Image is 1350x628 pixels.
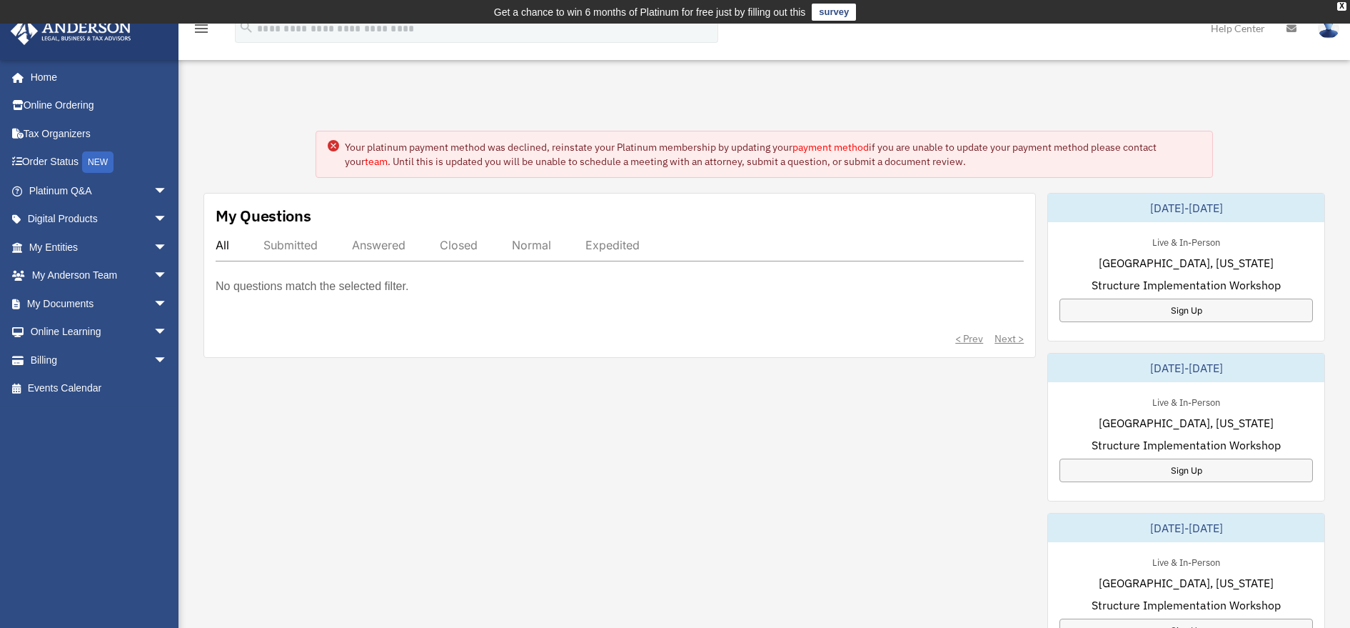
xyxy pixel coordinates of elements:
[440,238,478,252] div: Closed
[1141,554,1231,569] div: Live & In-Person
[792,141,869,154] a: payment method
[494,4,806,21] div: Get a chance to win 6 months of Platinum for free just by filling out this
[10,148,189,177] a: Order StatusNEW
[1337,2,1346,11] div: close
[1048,354,1324,382] div: [DATE]-[DATE]
[1092,276,1281,294] span: Structure Implementation Workshop
[153,233,182,262] span: arrow_drop_down
[1059,299,1313,322] a: Sign Up
[1059,459,1313,482] a: Sign Up
[585,238,640,252] div: Expedited
[10,119,189,148] a: Tax Organizers
[1048,514,1324,542] div: [DATE]-[DATE]
[1048,194,1324,222] div: [DATE]-[DATE]
[10,374,189,403] a: Events Calendar
[1318,18,1339,39] img: User Pic
[812,4,856,21] a: survey
[216,238,229,252] div: All
[1141,394,1231,409] div: Live & In-Person
[193,25,210,37] a: menu
[153,176,182,206] span: arrow_drop_down
[352,238,405,252] div: Answered
[10,261,189,290] a: My Anderson Teamarrow_drop_down
[153,346,182,375] span: arrow_drop_down
[153,261,182,291] span: arrow_drop_down
[1092,437,1281,454] span: Structure Implementation Workshop
[263,238,318,252] div: Submitted
[1099,254,1274,271] span: [GEOGRAPHIC_DATA], [US_STATE]
[6,17,136,45] img: Anderson Advisors Platinum Portal
[10,176,189,205] a: Platinum Q&Aarrow_drop_down
[10,233,189,261] a: My Entitiesarrow_drop_down
[1092,597,1281,614] span: Structure Implementation Workshop
[10,289,189,318] a: My Documentsarrow_drop_down
[10,63,182,91] a: Home
[153,205,182,234] span: arrow_drop_down
[1141,234,1231,249] div: Live & In-Person
[10,205,189,234] a: Digital Productsarrow_drop_down
[512,238,551,252] div: Normal
[10,346,189,374] a: Billingarrow_drop_down
[216,276,408,296] p: No questions match the selected filter.
[216,205,311,226] div: My Questions
[1099,574,1274,592] span: [GEOGRAPHIC_DATA], [US_STATE]
[365,155,388,168] a: team
[193,20,210,37] i: menu
[345,140,1201,169] div: Your platinum payment method was declined, reinstate your Platinum membership by updating your if...
[10,318,189,347] a: Online Learningarrow_drop_down
[238,19,254,35] i: search
[153,289,182,319] span: arrow_drop_down
[82,151,114,173] div: NEW
[153,318,182,347] span: arrow_drop_down
[1099,414,1274,432] span: [GEOGRAPHIC_DATA], [US_STATE]
[10,91,189,120] a: Online Ordering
